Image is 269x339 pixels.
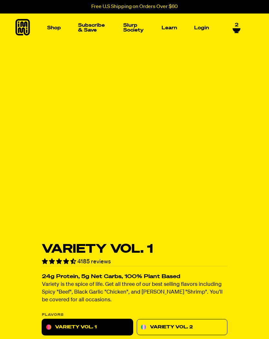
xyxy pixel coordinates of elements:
[75,20,109,35] a: Subscribe & Save
[77,259,111,265] span: 4185 reviews
[91,4,178,10] p: Free U.S Shipping on Orders Over $60
[42,243,227,255] h1: Variety Vol. 1
[45,14,212,42] nav: Main navigation
[42,274,227,280] h2: 24g Protein, 5g Net Carbs, 100% Plant Based
[42,313,227,317] p: Flavors
[42,259,77,265] span: 4.55 stars
[192,23,212,33] a: Login
[121,20,147,35] a: Slurp Society
[233,22,241,33] a: 2
[45,23,64,33] a: Shop
[42,281,227,304] p: Variety is the spice of life. Get all three of our best selling flavors including Spicy "Beef", B...
[42,319,133,335] a: Variety Vol. 1
[159,23,180,33] a: Learn
[235,22,238,28] span: 2
[136,319,227,335] a: Variety Vol. 2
